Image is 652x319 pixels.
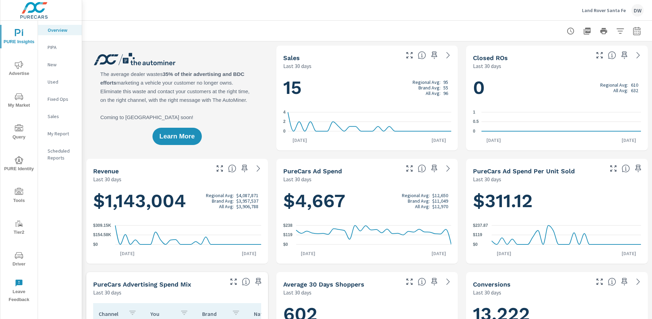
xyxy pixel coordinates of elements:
[38,25,82,35] div: Overview
[283,129,286,134] text: 0
[617,137,641,144] p: [DATE]
[283,233,293,238] text: $119
[619,50,630,61] span: Save this to your personalized report
[288,137,312,144] p: [DATE]
[473,167,575,175] h5: PureCars Ad Spend Per Unit Sold
[159,133,195,139] span: Learn More
[427,250,451,257] p: [DATE]
[48,147,76,161] p: Scheduled Reports
[608,51,616,59] span: Number of Repair Orders Closed by the selected dealership group over the selected time range. [So...
[2,188,36,205] span: Tools
[212,198,234,204] p: Brand Avg:
[597,24,611,38] button: Print Report
[93,242,98,247] text: $0
[415,204,430,209] p: All Avg:
[93,175,121,183] p: Last 30 days
[473,129,475,134] text: 0
[427,137,451,144] p: [DATE]
[152,128,201,145] button: Learn More
[239,163,250,174] span: Save this to your personalized report
[617,250,641,257] p: [DATE]
[99,310,123,317] p: Channel
[2,279,36,304] span: Leave Feedback
[2,220,36,236] span: Tier2
[404,50,415,61] button: Make Fullscreen
[48,78,76,85] p: Used
[93,288,121,297] p: Last 30 days
[2,93,36,109] span: My Market
[283,76,451,99] h1: 15
[443,50,454,61] a: See more details in report
[2,61,36,78] span: Advertise
[473,76,641,99] h1: 0
[38,77,82,87] div: Used
[38,128,82,139] div: My Report
[93,167,119,175] h5: Revenue
[631,82,638,88] p: 610
[443,163,454,174] a: See more details in report
[608,278,616,286] span: The number of dealer-specified goals completed by a visitor. [Source: This data is provided by th...
[236,193,258,198] p: $4,087,871
[473,110,475,115] text: 1
[283,110,286,115] text: 4
[38,111,82,122] div: Sales
[473,233,482,238] text: $119
[253,276,264,287] span: Save this to your personalized report
[473,223,488,228] text: $237.87
[594,276,605,287] button: Make Fullscreen
[432,198,448,204] p: $11,049
[48,44,76,51] p: PIPA
[429,276,440,287] span: Save this to your personalized report
[206,193,234,198] p: Regional Avg:
[613,88,628,93] p: All Avg:
[2,156,36,173] span: PURE Identity
[619,276,630,287] span: Save this to your personalized report
[473,189,641,213] h1: $311.12
[473,242,478,247] text: $0
[283,62,312,70] p: Last 30 days
[150,310,175,317] p: You
[228,164,236,173] span: Total sales revenue over the selected date range. [Source: This data is sourced from the dealer’s...
[633,163,644,174] span: Save this to your personalized report
[93,281,191,288] h5: PureCars Advertising Spend Mix
[93,189,261,213] h1: $1,143,004
[283,119,286,124] text: 2
[296,250,320,257] p: [DATE]
[429,163,440,174] span: Save this to your personalized report
[418,164,426,173] span: Total cost of media for all PureCars channels for the selected dealership group over the selected...
[48,61,76,68] p: New
[580,24,594,38] button: "Export Report to PDF"
[283,288,312,297] p: Last 30 days
[48,130,76,137] p: My Report
[630,24,644,38] button: Select Date Range
[582,7,626,13] p: Land Rover Santa Fe
[236,198,258,204] p: $3,957,537
[631,4,644,17] div: DW
[418,51,426,59] span: Number of vehicles sold by the dealership over the selected date range. [Source: This data is sou...
[253,163,264,174] a: See more details in report
[38,42,82,52] div: PIPA
[492,250,516,257] p: [DATE]
[418,85,441,90] p: Brand Avg:
[473,62,501,70] p: Last 30 days
[214,163,225,174] button: Make Fullscreen
[283,167,342,175] h5: PureCars Ad Spend
[613,24,627,38] button: Apply Filters
[608,163,619,174] button: Make Fullscreen
[93,233,111,238] text: $154.58K
[600,82,628,88] p: Regional Avg:
[48,27,76,33] p: Overview
[48,113,76,120] p: Sales
[115,250,139,257] p: [DATE]
[633,276,644,287] a: See more details in report
[38,146,82,163] div: Scheduled Reports
[631,88,638,93] p: 632
[283,175,312,183] p: Last 30 days
[473,288,501,297] p: Last 30 days
[633,50,644,61] a: See more details in report
[228,276,239,287] button: Make Fullscreen
[408,198,430,204] p: Brand Avg:
[38,59,82,70] div: New
[426,90,441,96] p: All Avg:
[48,96,76,103] p: Fixed Ops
